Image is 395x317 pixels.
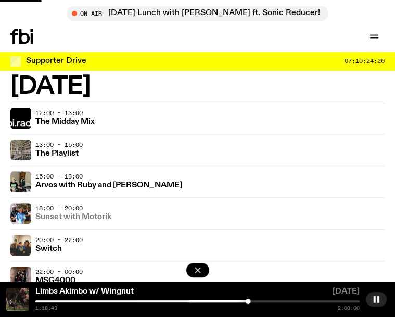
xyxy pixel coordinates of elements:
span: 15:00 - 18:00 [35,172,83,181]
span: 20:00 - 22:00 [35,236,83,244]
h3: Sunset with Motorik [35,213,111,221]
a: Sunset with Motorik [35,211,111,221]
h3: Arvos with Ruby and [PERSON_NAME] [35,182,182,189]
span: [DATE] [333,288,360,298]
button: On Air[DATE] Lunch with [PERSON_NAME] ft. Sonic Reducer! [67,6,328,21]
h3: The Midday Mix [35,118,95,126]
img: A warm film photo of the switch team sitting close together. from left to right: Cedar, Lau, Sand... [10,235,31,256]
a: The Midday Mix [35,116,95,126]
span: 13:00 - 15:00 [35,141,83,149]
h2: [DATE] [10,75,385,98]
h3: Switch [35,245,62,253]
a: Limbs Akimbo w/ Wingnut [35,287,134,296]
span: 18:00 - 20:00 [35,204,83,212]
a: MSG4000 [35,275,75,285]
a: Arvos with Ruby and [PERSON_NAME] [35,180,182,189]
span: 07:10:24:26 [345,58,385,64]
span: 1:18:43 [35,306,57,311]
img: A corner shot of the fbi music library [10,140,31,160]
h3: MSG4000 [35,277,75,285]
img: Jackson sits at an outdoor table, legs crossed and gazing at a black and brown dog also sitting a... [6,288,29,311]
a: The Playlist [35,148,79,158]
img: Ruby wears a Collarbones t shirt and pretends to play the DJ decks, Al sings into a pringles can.... [10,171,31,192]
h3: The Playlist [35,150,79,158]
span: 22:00 - 00:00 [35,268,83,276]
span: 12:00 - 13:00 [35,109,83,117]
img: Andrew, Reenie, and Pat stand in a row, smiling at the camera, in dappled light with a vine leafe... [10,203,31,224]
span: 2:00:00 [338,306,360,311]
h3: Supporter Drive [26,57,86,65]
a: Switch [35,243,62,253]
